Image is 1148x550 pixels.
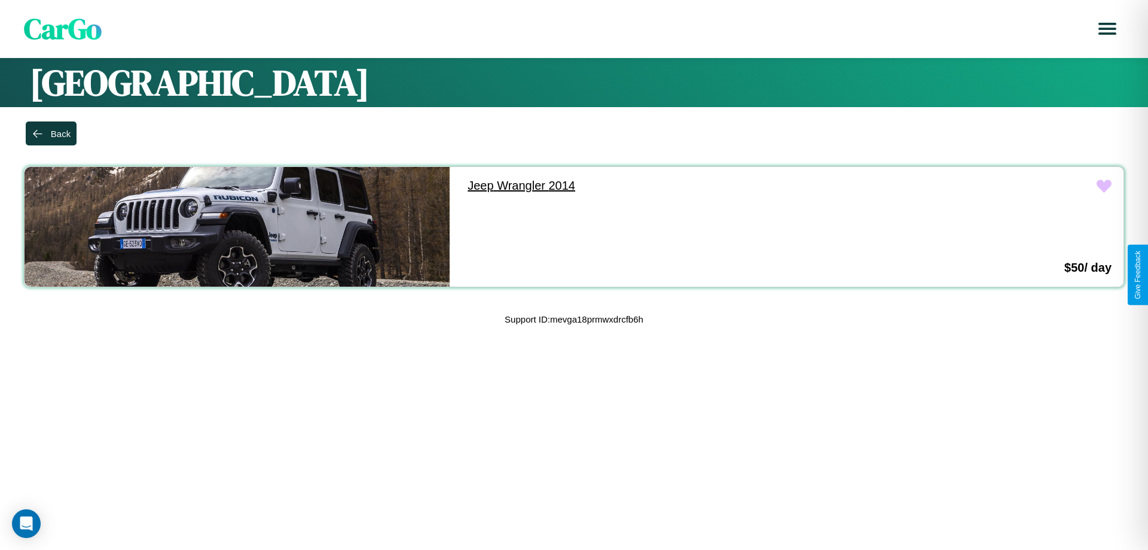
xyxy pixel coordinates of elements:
[505,311,643,327] p: Support ID: mevga18prmwxdrcfb6h
[456,167,881,205] a: Jeep Wrangler 2014
[26,121,77,145] button: Back
[12,509,41,538] div: Open Intercom Messenger
[51,129,71,139] div: Back
[1134,251,1142,299] div: Give Feedback
[24,9,102,48] span: CarGo
[30,58,1118,107] h1: [GEOGRAPHIC_DATA]
[1064,261,1112,275] h3: $ 50 / day
[1091,12,1124,45] button: Open menu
